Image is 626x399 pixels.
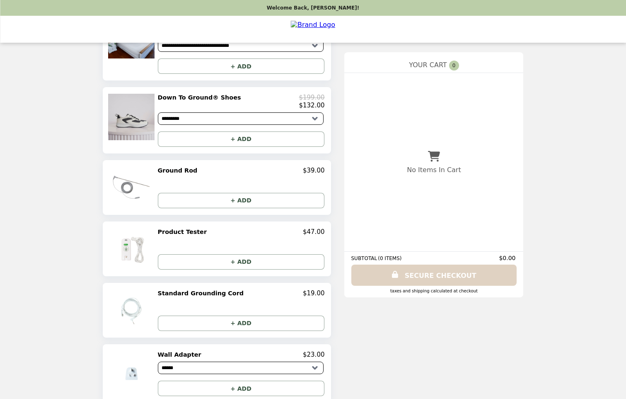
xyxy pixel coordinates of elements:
p: $47.00 [303,228,325,236]
span: $0.00 [499,255,517,261]
span: 0 [449,61,459,71]
p: Welcome Back, [PERSON_NAME]! [267,5,359,11]
img: Down To Ground® Shoes [108,94,157,140]
h2: Down To Ground® Shoes [158,94,244,101]
h2: Standard Grounding Cord [158,290,247,297]
p: $23.00 [303,351,325,358]
span: SUBTOTAL [351,255,378,261]
p: No Items In Cart [407,166,461,174]
h2: Ground Rod [158,167,201,174]
h2: Wall Adapter [158,351,205,358]
img: Standard Grounding Cord [111,290,154,331]
button: + ADD [158,58,324,74]
div: Taxes and Shipping calculated at checkout [351,289,517,293]
button: + ADD [158,381,324,396]
h2: Product Tester [158,228,210,236]
select: Select a product variant [158,112,324,125]
p: $19.00 [303,290,325,297]
button: + ADD [158,254,324,270]
p: $132.00 [299,102,324,109]
img: Ground Rod [111,167,154,208]
p: $39.00 [303,167,325,174]
img: Product Tester [111,228,154,270]
img: Wall Adapter [109,351,156,396]
span: ( 0 ITEMS ) [378,255,401,261]
button: + ADD [158,316,324,331]
select: Select a product variant [158,362,324,374]
img: Brand Logo [291,21,335,38]
button: + ADD [158,193,324,208]
span: YOUR CART [409,61,447,69]
button: + ADD [158,131,324,147]
p: $199.00 [299,94,324,101]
